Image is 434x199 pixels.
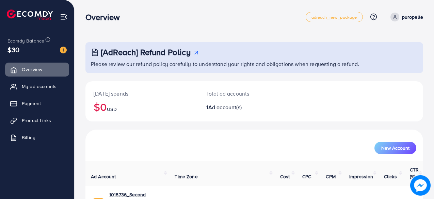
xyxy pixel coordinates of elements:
img: logo [7,10,53,20]
span: Product Links [22,117,51,124]
span: Clicks [384,173,397,180]
span: Impression [349,173,373,180]
p: [DATE] spends [94,89,190,98]
span: Overview [22,66,42,73]
img: image [60,47,67,53]
span: USD [107,106,116,113]
a: Overview [5,63,69,76]
span: Cost [280,173,290,180]
h3: Overview [85,12,125,22]
a: Payment [5,97,69,110]
img: menu [60,13,68,21]
span: Ad Account [91,173,116,180]
h2: 1 [206,104,274,111]
a: puropelle [388,13,423,21]
span: $30 [7,45,19,54]
p: Please review our refund policy carefully to understand your rights and obligations when requesti... [91,60,419,68]
span: adreach_new_package [311,15,357,19]
span: Time Zone [175,173,197,180]
h2: $0 [94,100,190,113]
a: adreach_new_package [306,12,363,22]
span: Ad account(s) [208,103,242,111]
span: Payment [22,100,41,107]
span: New Account [381,146,409,150]
span: CTR (%) [410,166,419,180]
span: Ecomdy Balance [7,37,44,44]
img: image [410,175,431,196]
a: My ad accounts [5,80,69,93]
a: Billing [5,131,69,144]
span: Billing [22,134,35,141]
button: New Account [374,142,416,154]
a: Product Links [5,114,69,127]
span: CPC [302,173,311,180]
span: CPM [326,173,335,180]
p: Total ad accounts [206,89,274,98]
p: puropelle [402,13,423,21]
h3: [AdReach] Refund Policy [101,47,191,57]
span: My ad accounts [22,83,57,90]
